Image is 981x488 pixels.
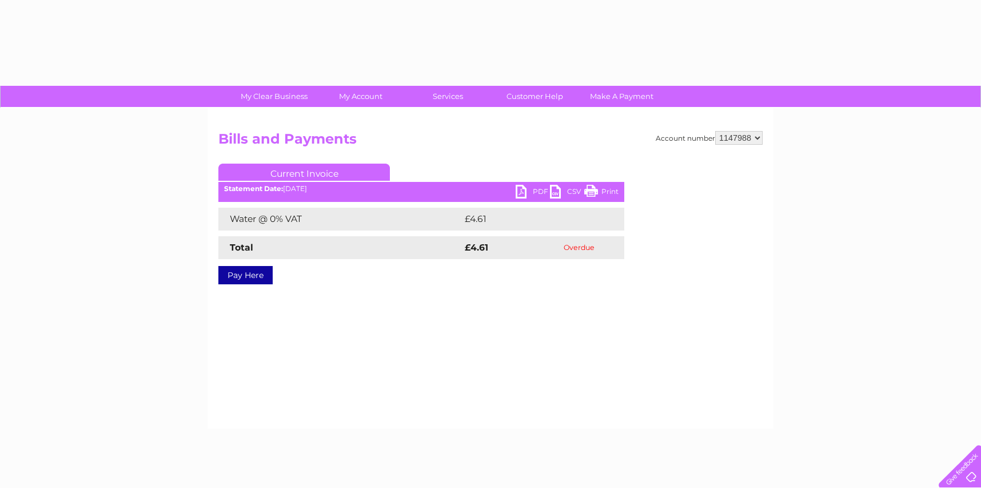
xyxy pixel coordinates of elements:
a: PDF [516,185,550,201]
h2: Bills and Payments [218,131,763,153]
strong: £4.61 [465,242,488,253]
td: £4.61 [462,208,596,231]
a: CSV [550,185,584,201]
a: Print [584,185,619,201]
div: Account number [656,131,763,145]
a: Current Invoice [218,164,390,181]
a: My Account [314,86,408,107]
td: Overdue [534,236,624,259]
a: Customer Help [488,86,582,107]
a: Pay Here [218,266,273,284]
a: My Clear Business [227,86,321,107]
b: Statement Date: [224,184,283,193]
div: [DATE] [218,185,624,193]
a: Services [401,86,495,107]
a: Make A Payment [575,86,669,107]
td: Water @ 0% VAT [218,208,462,231]
strong: Total [230,242,253,253]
